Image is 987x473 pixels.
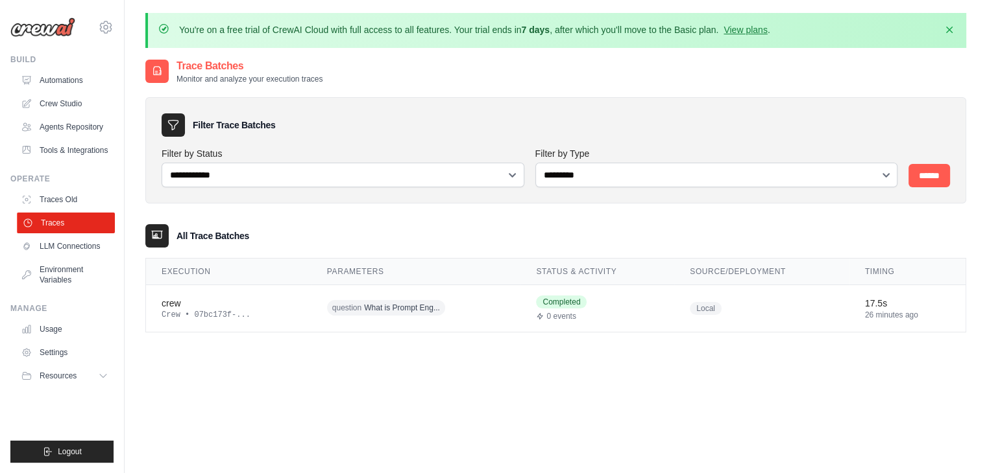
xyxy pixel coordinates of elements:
[16,342,114,363] a: Settings
[849,259,966,285] th: Timing
[724,25,767,35] a: View plans
[58,446,82,457] span: Logout
[674,259,849,285] th: Source/Deployment
[10,174,114,184] div: Operate
[535,147,899,160] label: Filter by Type
[520,259,674,285] th: Status & Activity
[193,119,275,132] h3: Filter Trace Batches
[10,441,114,463] button: Logout
[162,310,296,320] div: Crew • 07bc173f-...
[177,229,249,242] h3: All Trace Batches
[146,259,311,285] th: Execution
[16,236,114,257] a: LLM Connections
[332,303,361,313] span: question
[16,189,114,210] a: Traces Old
[865,297,950,310] div: 17.5s
[162,147,525,160] label: Filter by Status
[162,297,296,310] div: crew
[16,117,114,137] a: Agents Repository
[40,371,77,381] span: Resources
[327,298,506,318] div: question: What is Prompt Engineering?
[311,259,521,285] th: Parameters
[17,213,115,233] a: Traces
[521,25,550,35] strong: 7 days
[16,140,114,161] a: Tools & Integrations
[364,303,440,313] span: What is Prompt Eng...
[177,74,323,84] p: Monitor and analyze your execution traces
[146,284,966,332] tr: View details for crew execution
[865,310,950,320] div: 26 minutes ago
[10,17,75,37] img: Logo
[690,302,722,315] span: Local
[536,295,587,308] span: Completed
[10,303,114,314] div: Manage
[10,54,114,65] div: Build
[16,319,114,340] a: Usage
[16,70,114,91] a: Automations
[546,311,576,321] span: 0 events
[16,259,114,290] a: Environment Variables
[179,23,770,36] p: You're on a free trial of CrewAI Cloud with full access to all features. Your trial ends in , aft...
[16,93,114,114] a: Crew Studio
[16,365,114,386] button: Resources
[177,58,323,74] h2: Trace Batches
